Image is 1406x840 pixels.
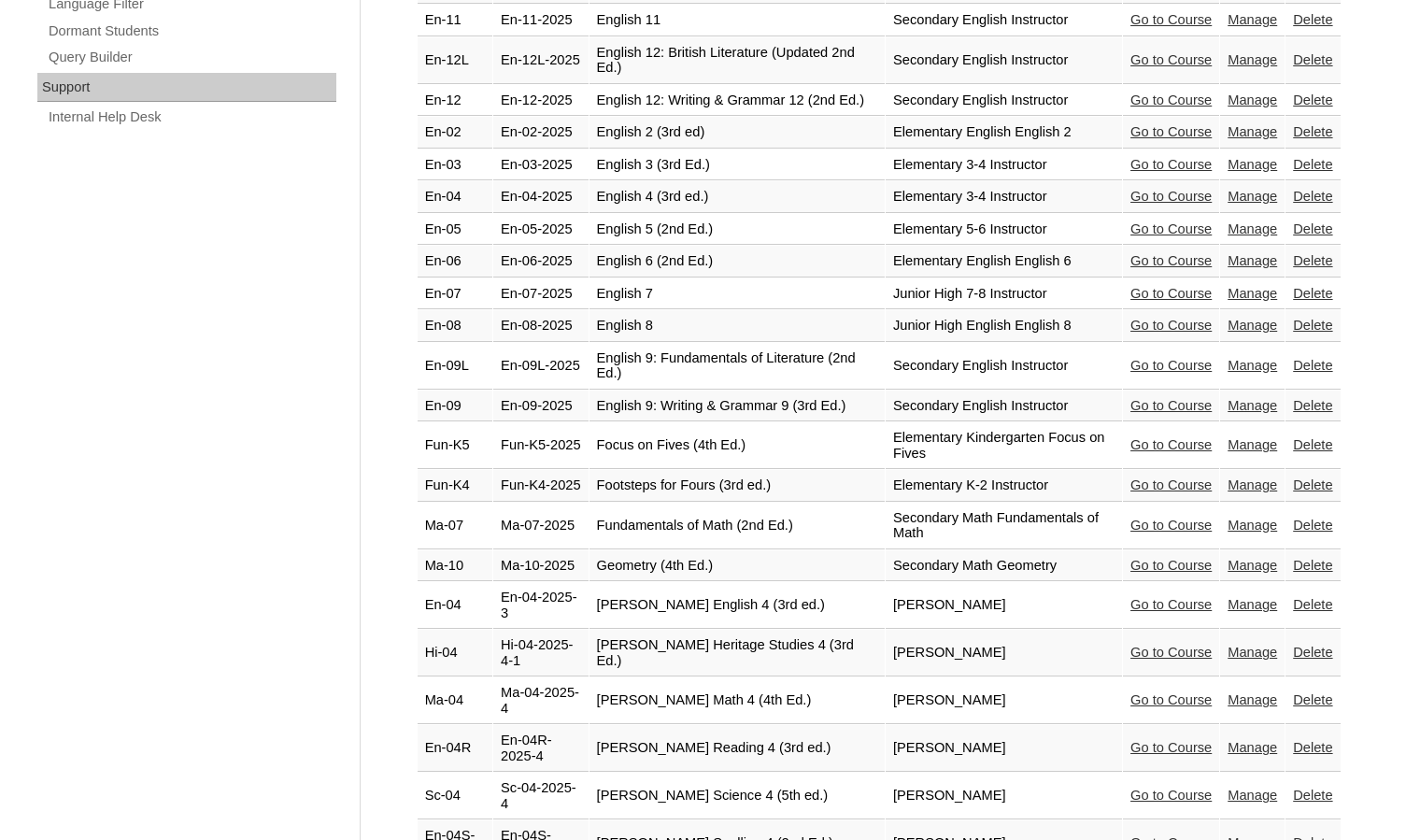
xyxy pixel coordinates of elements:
td: En-07 [418,278,492,310]
td: En-03-2025 [493,149,589,181]
a: Go to Course [1130,740,1212,755]
td: En-11-2025 [493,5,589,36]
a: Manage [1228,788,1277,803]
td: En-06-2025 [493,246,589,278]
a: Manage [1228,398,1277,413]
a: Go to Course [1130,558,1212,573]
a: Delete [1293,477,1332,492]
td: Elementary K-2 Instructor [886,470,1122,502]
a: Delete [1293,318,1332,333]
a: Go to Course [1130,93,1212,107]
a: Internal Help Desk [47,106,336,129]
td: Secondary English Instructor [886,37,1122,84]
a: Go to Course [1130,692,1212,707]
td: English 4 (3rd ed.) [589,181,885,213]
td: [PERSON_NAME] Heritage Studies 4 (3rd Ed.) [589,630,885,676]
td: English 3 (3rd Ed.) [589,149,885,181]
td: Fun-K4-2025 [493,470,589,502]
a: Go to Course [1130,597,1212,612]
div: Support [37,73,336,103]
a: Delete [1293,221,1332,236]
a: Go to Course [1130,788,1212,803]
td: En-05-2025 [493,214,589,246]
a: Manage [1228,358,1277,373]
td: English 5 (2nd Ed.) [589,214,885,246]
td: Elementary 3-4 Instructor [886,181,1122,213]
td: En-03 [418,149,492,181]
a: Delete [1293,12,1332,27]
td: Ma-04-2025-4 [493,677,589,724]
a: Manage [1228,189,1277,204]
a: Delete [1293,358,1332,373]
td: Fun-K5 [418,422,492,469]
td: En-02-2025 [493,117,589,149]
td: Junior High English English 8 [886,310,1122,342]
a: Delete [1293,286,1332,301]
a: Delete [1293,645,1332,660]
td: Ma-10-2025 [493,550,589,582]
td: Secondary English Instructor [886,5,1122,36]
td: [PERSON_NAME] English 4 (3rd ed.) [589,582,885,629]
td: [PERSON_NAME] [886,677,1122,724]
a: Manage [1228,437,1277,452]
td: Ma-07 [418,503,492,549]
a: Manage [1228,597,1277,612]
a: Delete [1293,558,1332,573]
td: Fun-K5-2025 [493,422,589,469]
a: Delete [1293,740,1332,755]
td: Fundamentals of Math (2nd Ed.) [589,503,885,549]
a: Go to Course [1130,253,1212,268]
td: Secondary English Instructor [886,85,1122,117]
a: Go to Course [1130,12,1212,27]
a: Delete [1293,124,1332,139]
a: Manage [1228,318,1277,333]
a: Delete [1293,189,1332,204]
td: Footsteps for Fours (3rd ed.) [589,470,885,502]
td: Geometry (4th Ed.) [589,550,885,582]
a: Delete [1293,692,1332,707]
td: Fun-K4 [418,470,492,502]
a: Manage [1228,93,1277,107]
a: Go to Course [1130,157,1212,172]
td: Elementary 5-6 Instructor [886,214,1122,246]
a: Delete [1293,157,1332,172]
td: Elementary 3-4 Instructor [886,149,1122,181]
a: Go to Course [1130,124,1212,139]
td: En-04R-2025-4 [493,725,589,772]
td: English 9: Fundamentals of Literature (2nd Ed.) [589,343,885,390]
td: Secondary English Instructor [886,391,1122,422]
td: English 12: British Literature (Updated 2nd Ed.) [589,37,885,84]
td: En-04R [418,725,492,772]
td: En-09L [418,343,492,390]
td: English 2 (3rd ed) [589,117,885,149]
td: [PERSON_NAME] [886,630,1122,676]
td: En-12L-2025 [493,37,589,84]
a: Delete [1293,253,1332,268]
td: Ma-04 [418,677,492,724]
a: Manage [1228,740,1277,755]
a: Delete [1293,437,1332,452]
td: Ma-10 [418,550,492,582]
td: [PERSON_NAME] Reading 4 (3rd ed.) [589,725,885,772]
a: Go to Course [1130,318,1212,333]
td: [PERSON_NAME] Science 4 (5th ed.) [589,773,885,819]
td: En-09-2025 [493,391,589,422]
a: Manage [1228,253,1277,268]
td: Secondary Math Geometry [886,550,1122,582]
td: [PERSON_NAME] [886,582,1122,629]
td: En-04 [418,582,492,629]
td: [PERSON_NAME] Math 4 (4th Ed.) [589,677,885,724]
a: Manage [1228,52,1277,67]
td: En-12-2025 [493,85,589,117]
td: Sc-04 [418,773,492,819]
td: English 6 (2nd Ed.) [589,246,885,278]
td: En-08 [418,310,492,342]
td: [PERSON_NAME] [886,725,1122,772]
a: Delete [1293,518,1332,533]
a: Manage [1228,124,1277,139]
td: Hi-04-2025-4-1 [493,630,589,676]
td: English 12: Writing & Grammar 12 (2nd Ed.) [589,85,885,117]
td: En-04-2025-3 [493,582,589,629]
a: Manage [1228,645,1277,660]
a: Delete [1293,597,1332,612]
